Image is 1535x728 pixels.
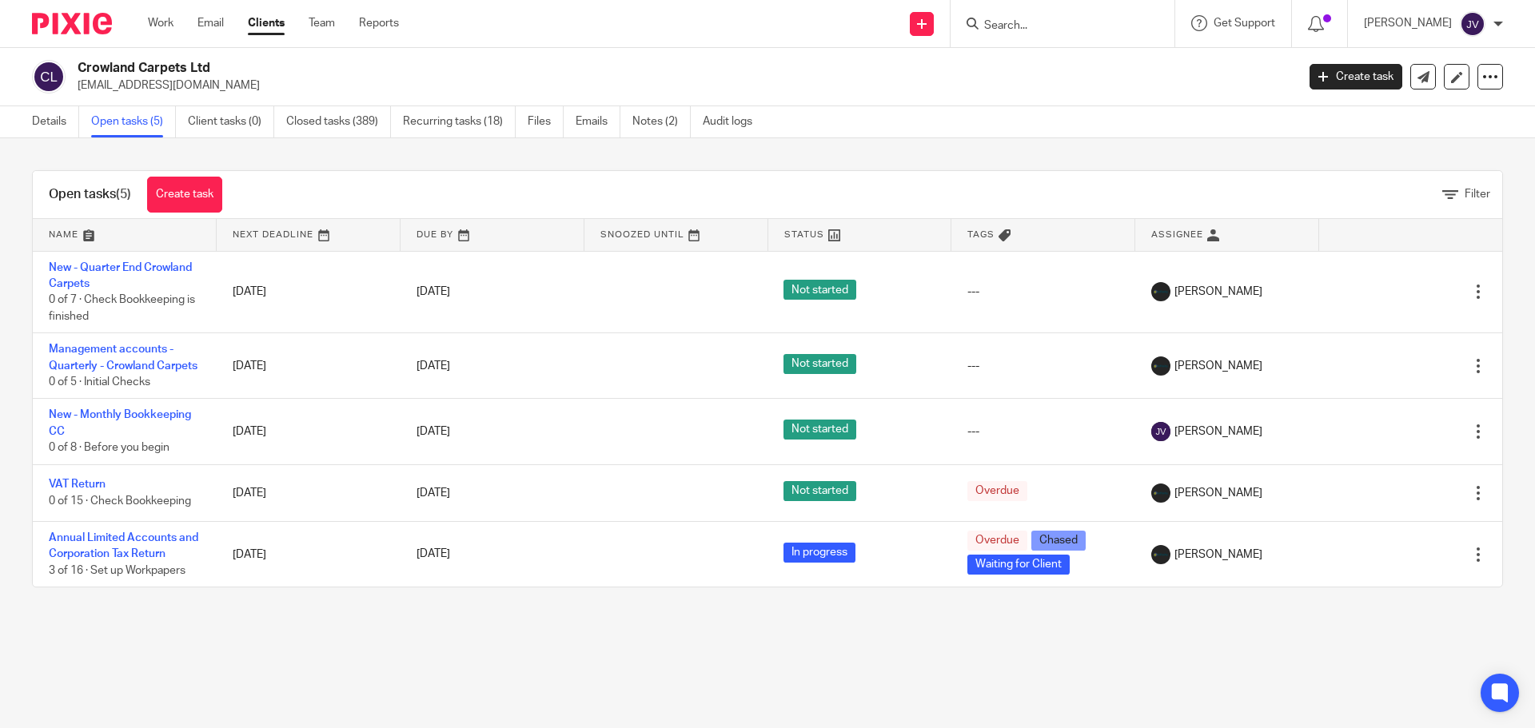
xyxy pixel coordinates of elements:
img: Infinity%20Logo%20with%20Whitespace%20.png [1151,545,1170,564]
span: 0 of 7 · Check Bookkeeping is finished [49,294,195,322]
span: [DATE] [417,360,450,372]
p: [EMAIL_ADDRESS][DOMAIN_NAME] [78,78,1286,93]
span: [PERSON_NAME] [1174,358,1262,374]
p: [PERSON_NAME] [1364,15,1452,31]
a: Audit logs [703,106,764,137]
a: Notes (2) [632,106,691,137]
span: [DATE] [417,549,450,560]
span: [PERSON_NAME] [1174,485,1262,501]
a: Open tasks (5) [91,106,176,137]
td: [DATE] [217,399,401,464]
img: Infinity%20Logo%20with%20Whitespace%20.png [1151,282,1170,301]
a: Reports [359,15,399,31]
span: Not started [783,481,856,501]
span: [PERSON_NAME] [1174,547,1262,563]
a: Files [528,106,564,137]
a: Create task [1310,64,1402,90]
a: New - Monthly Bookkeeping CC [49,409,191,436]
div: --- [967,358,1119,374]
a: Email [197,15,224,31]
div: --- [967,284,1119,300]
img: Pixie [32,13,112,34]
a: Recurring tasks (18) [403,106,516,137]
a: Clients [248,15,285,31]
a: Management accounts -Quarterly - Crowland Carpets [49,344,197,371]
a: New - Quarter End Crowland Carpets [49,262,192,289]
span: Not started [783,280,856,300]
a: VAT Return [49,479,106,490]
div: --- [967,424,1119,440]
a: Client tasks (0) [188,106,274,137]
td: [DATE] [217,522,401,587]
span: Not started [783,420,856,440]
span: 3 of 16 · Set up Workpapers [49,565,185,576]
span: Overdue [967,531,1027,551]
span: Filter [1465,189,1490,200]
span: Snoozed Until [600,230,684,239]
span: 0 of 8 · Before you begin [49,442,169,453]
a: Work [148,15,173,31]
img: Infinity%20Logo%20with%20Whitespace%20.png [1151,356,1170,376]
a: Team [309,15,335,31]
span: Waiting for Client [967,555,1070,575]
span: [PERSON_NAME] [1174,284,1262,300]
a: Create task [147,177,222,213]
span: Not started [783,354,856,374]
img: svg%3E [1460,11,1485,37]
span: Get Support [1214,18,1275,29]
img: Infinity%20Logo%20with%20Whitespace%20.png [1151,483,1170,503]
span: Overdue [967,481,1027,501]
a: Details [32,106,79,137]
td: [DATE] [217,333,401,399]
span: (5) [116,188,131,201]
span: Status [784,230,824,239]
td: [DATE] [217,251,401,333]
span: [PERSON_NAME] [1174,424,1262,440]
span: Chased [1031,531,1086,551]
span: [DATE] [417,426,450,437]
span: In progress [783,543,855,563]
h1: Open tasks [49,186,131,203]
input: Search [983,19,1126,34]
span: Tags [967,230,995,239]
img: svg%3E [32,60,66,93]
h2: Crowland Carpets Ltd [78,60,1044,77]
a: Annual Limited Accounts and Corporation Tax Return [49,532,198,559]
span: [DATE] [417,487,450,499]
span: 0 of 15 · Check Bookkeeping [49,495,191,507]
a: Emails [576,106,620,137]
td: [DATE] [217,464,401,521]
img: svg%3E [1151,422,1170,441]
a: Closed tasks (389) [286,106,391,137]
span: [DATE] [417,286,450,297]
span: 0 of 5 · Initial Checks [49,376,150,388]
